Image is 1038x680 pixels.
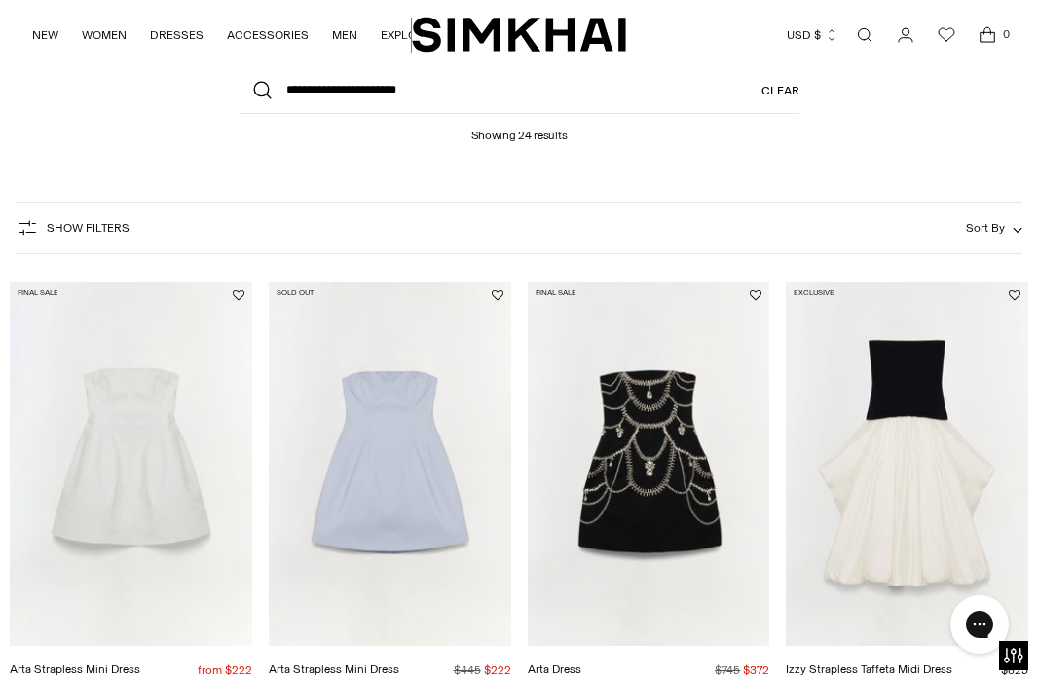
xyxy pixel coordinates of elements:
a: Arta Strapless Mini Dress [269,662,399,676]
button: Add to Wishlist [750,289,761,301]
a: Clear [761,67,799,114]
a: Wishlist [927,16,966,55]
a: Izzy Strapless Taffeta Midi Dress [786,662,952,676]
a: Arta Strapless Mini Dress [10,662,140,676]
button: USD $ [787,14,838,57]
span: $372 [743,663,769,677]
img: Arta Strapless Mini Dress [269,282,511,645]
button: Add to Wishlist [492,289,503,301]
a: MEN [332,14,357,57]
img: Izzy Strapless Taffeta Midi Dress [786,282,1028,645]
img: Arta Strapless Mini Dress [10,282,252,645]
span: $222 [484,663,511,677]
button: Add to Wishlist [1009,289,1020,301]
a: WOMEN [82,14,127,57]
img: Arta Dress [528,282,770,645]
a: EXPLORE [381,14,431,57]
button: Add to Wishlist [233,289,244,301]
button: Sort By [966,217,1022,239]
iframe: Gorgias live chat messenger [941,588,1019,661]
span: $825 [1001,663,1028,677]
button: Show Filters [16,212,130,244]
a: SIMKHAI [412,16,626,54]
a: Open search modal [845,16,884,55]
a: NEW [32,14,58,57]
a: Open cart modal [968,16,1007,55]
span: from $222 [198,663,252,677]
h1: Showing 24 results [471,114,568,142]
span: Sort By [966,221,1005,235]
span: Show Filters [47,221,130,235]
s: $745 [715,663,740,677]
iframe: Sign Up via Text for Offers [16,606,196,664]
a: DRESSES [150,14,204,57]
a: ACCESSORIES [227,14,309,57]
button: Search [240,67,286,114]
a: Arta Dress [528,662,581,676]
s: $445 [454,663,481,677]
a: Go to the account page [886,16,925,55]
span: 0 [997,25,1015,43]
